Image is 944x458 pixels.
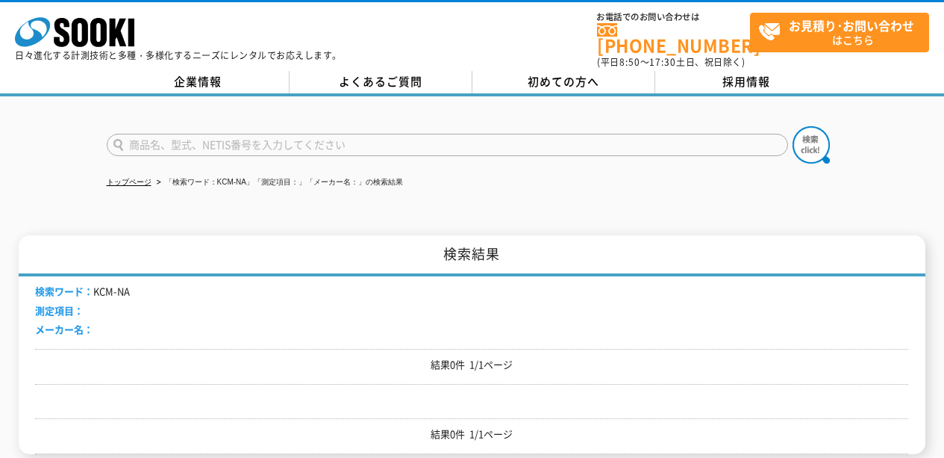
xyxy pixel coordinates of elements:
[107,134,788,156] input: 商品名、型式、NETIS番号を入力してください
[107,178,151,186] a: トップページ
[35,357,908,373] p: 結果0件 1/1ページ
[789,16,914,34] strong: お見積り･お問い合わせ
[655,71,838,93] a: 採用情報
[793,126,830,164] img: btn_search.png
[15,51,342,60] p: 日々進化する計測技術と多種・多様化するニーズにレンタルでお応えします。
[472,71,655,93] a: 初めての方へ
[107,71,290,93] a: 企業情報
[758,13,928,51] span: はこちら
[35,284,93,298] span: 検索ワード：
[35,427,908,442] p: 結果0件 1/1ページ
[750,13,929,52] a: お見積り･お問い合わせはこちら
[619,55,640,69] span: 8:50
[597,13,750,22] span: お電話でのお問い合わせは
[597,23,750,54] a: [PHONE_NUMBER]
[154,175,403,191] li: 「検索ワード：KCM-NA」「測定項目：」「メーカー名：」の検索結果
[35,284,130,300] li: KCM-NA
[528,73,599,90] span: 初めての方へ
[649,55,676,69] span: 17:30
[35,303,84,318] span: 測定項目：
[19,235,925,276] h1: 検索結果
[597,55,745,69] span: (平日 ～ 土日、祝日除く)
[290,71,472,93] a: よくあるご質問
[35,322,93,336] span: メーカー名：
